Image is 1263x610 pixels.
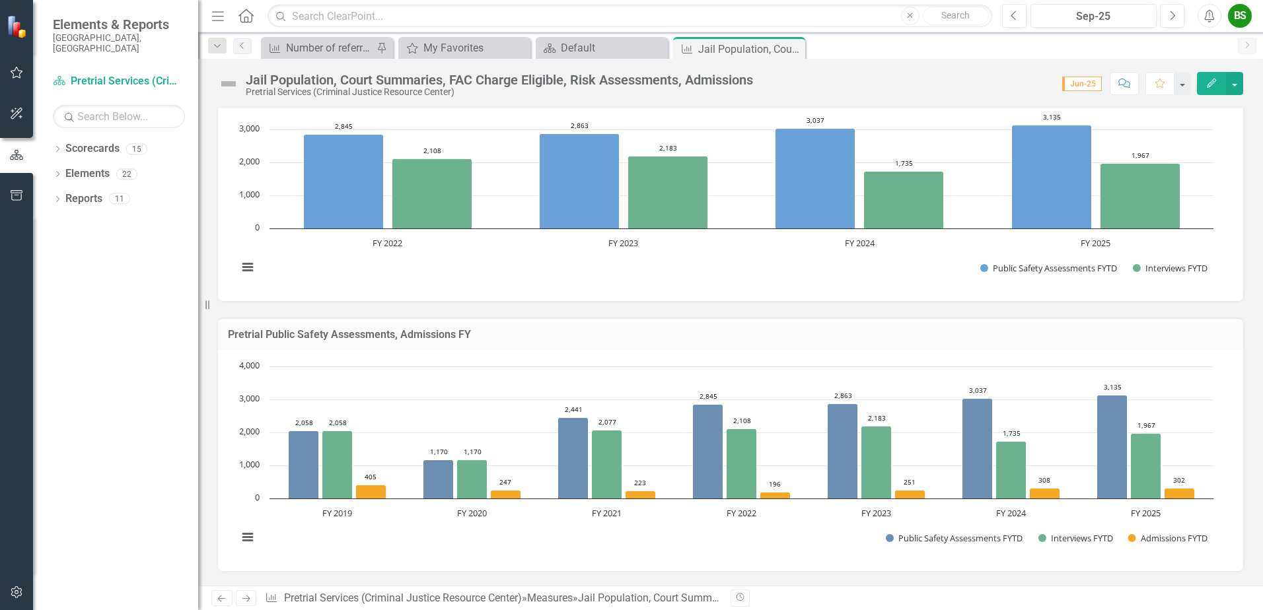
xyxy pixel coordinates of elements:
text: 405 [365,472,377,481]
div: Jail Population, Court Summaries, FAC Charge Eligible, Risk Assessments, Admissions [698,41,802,57]
div: Number of referrals for services STARR [286,40,373,56]
g: Interviews FYTD, bar series 2 of 3 with 7 bars. [322,426,1161,498]
path: FY 2019, 2,058. Interviews FYTD. [322,430,353,498]
text: 3,037 [969,386,987,395]
path: FY 2022, 2,845. Public Safety Assessments FYTD. [693,404,723,498]
div: » » [265,591,721,606]
input: Search ClearPoint... [268,5,992,28]
img: Not Defined [218,73,239,94]
div: Jail Population, Court Summaries, FAC Charge Eligible, Risk Assessments, Admissions [246,73,753,87]
text: 1,000 [239,188,260,200]
svg: Interactive chart [231,360,1220,558]
text: 2,058 [295,418,313,427]
text: 1,735 [895,158,913,168]
text: 1,000 [239,458,260,470]
path: FY 2019, 405. Admissions FYTD. [356,485,386,498]
div: My Favorites [423,40,527,56]
text: 2,108 [423,146,441,155]
text: FY 2024 [996,507,1027,519]
path: FY 2020, 1,170. Interviews FYTD. [457,459,487,498]
img: ClearPoint Strategy [7,15,30,38]
div: 22 [116,168,137,180]
path: FY 2022, 2,108. Interviews FYTD. [727,428,757,498]
path: FY 2024, 3,037. Public Safety Assessments FYTD. [776,129,855,229]
path: FY 2020, 247. Admissions FYTD. [491,490,521,498]
div: Chart. Highcharts interactive chart. [231,90,1230,288]
span: Jun-25 [1062,77,1102,91]
button: View chart menu, Chart [238,528,257,547]
text: 3,000 [239,392,260,404]
text: 2,183 [868,413,886,423]
text: 2,077 [598,417,616,426]
small: [GEOGRAPHIC_DATA], [GEOGRAPHIC_DATA] [53,32,185,54]
a: Reports [65,191,102,207]
text: FY 2025 [1081,237,1110,249]
text: 251 [904,477,916,487]
path: FY 2024, 1,735. Interviews FYTD. [996,441,1027,498]
text: FY 2020 [457,507,487,519]
path: FY 2021, 2,441. Public Safety Assessments FYTD. [558,417,589,498]
path: FY 2023, 251. Admissions FYTD. [895,490,925,498]
div: Default [561,40,665,56]
span: Search [941,10,970,20]
text: 2,058 [329,418,347,427]
text: 4,000 [239,359,260,371]
text: 2,108 [733,416,751,425]
a: Scorecards [65,141,120,156]
text: FY 2023 [861,507,891,519]
text: 2,000 [239,155,260,167]
text: 3,135 [1043,112,1061,121]
text: FY 2025 [1131,507,1161,519]
g: Public Safety Assessments FYTD, bar series 1 of 3 with 7 bars. [289,395,1128,498]
text: FY 2024 [845,237,875,249]
path: FY 2024, 308. Admissions FYTD. [1030,488,1060,498]
button: Show Public Safety Assessments FYTD [886,532,1024,544]
path: FY 2023, 2,863. Public Safety Assessments FYTD. [540,134,620,229]
a: Measures [527,592,573,604]
text: 1,967 [1132,151,1149,160]
text: 0 [255,221,260,233]
text: 196 [769,479,781,489]
text: 2,845 [700,391,717,401]
text: 223 [634,478,646,487]
a: Number of referrals for services STARR [264,40,373,56]
text: 2,863 [834,391,852,400]
text: 2,863 [571,121,589,130]
div: Pretrial Services (Criminal Justice Resource Center) [246,87,753,97]
path: FY 2023, 2,183. Interviews FYTD. [861,426,892,498]
text: 2,845 [335,121,353,131]
path: FY 2024, 3,037. Public Safety Assessments FYTD. [962,398,993,498]
text: 308 [1038,475,1050,485]
text: 2,441 [565,405,583,414]
path: FY 2025, 1,967. Interviews FYTD. [1101,164,1180,229]
path: FY 2022, 2,108. Interviews FYTD. [392,159,472,229]
text: FY 2019 [322,507,352,519]
text: 1,170 [430,447,448,456]
svg: Interactive chart [231,90,1220,288]
a: Elements [65,166,110,182]
text: 1,967 [1137,421,1155,430]
path: FY 2023, 2,183. Interviews FYTD. [628,156,708,229]
path: FY 2021, 2,077. Interviews FYTD. [592,430,622,498]
text: FY 2022 [727,507,756,519]
text: 302 [1173,475,1185,485]
text: 1,735 [1003,428,1021,438]
div: Chart. Highcharts interactive chart. [231,360,1230,558]
text: 3,000 [239,122,260,134]
button: Show Interviews FYTD [1038,532,1114,544]
g: Admissions FYTD, bar series 3 of 3 with 7 bars. [356,485,1195,498]
text: FY 2022 [373,237,402,249]
div: 15 [126,143,147,154]
path: FY 2020, 1,170. Public Safety Assessments FYTD. [423,459,454,498]
a: Pretrial Services (Criminal Justice Resource Center) [284,592,522,604]
path: FY 2024, 1,735. Interviews FYTD. [864,172,944,229]
text: FY 2023 [608,237,638,249]
button: Search [923,7,989,25]
text: 247 [499,477,511,487]
text: 3,135 [1104,382,1122,391]
button: BS [1228,4,1252,28]
path: FY 2025, 3,135. Public Safety Assessments FYTD. [1097,395,1128,498]
text: 2,000 [239,425,260,437]
input: Search Below... [53,105,185,128]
